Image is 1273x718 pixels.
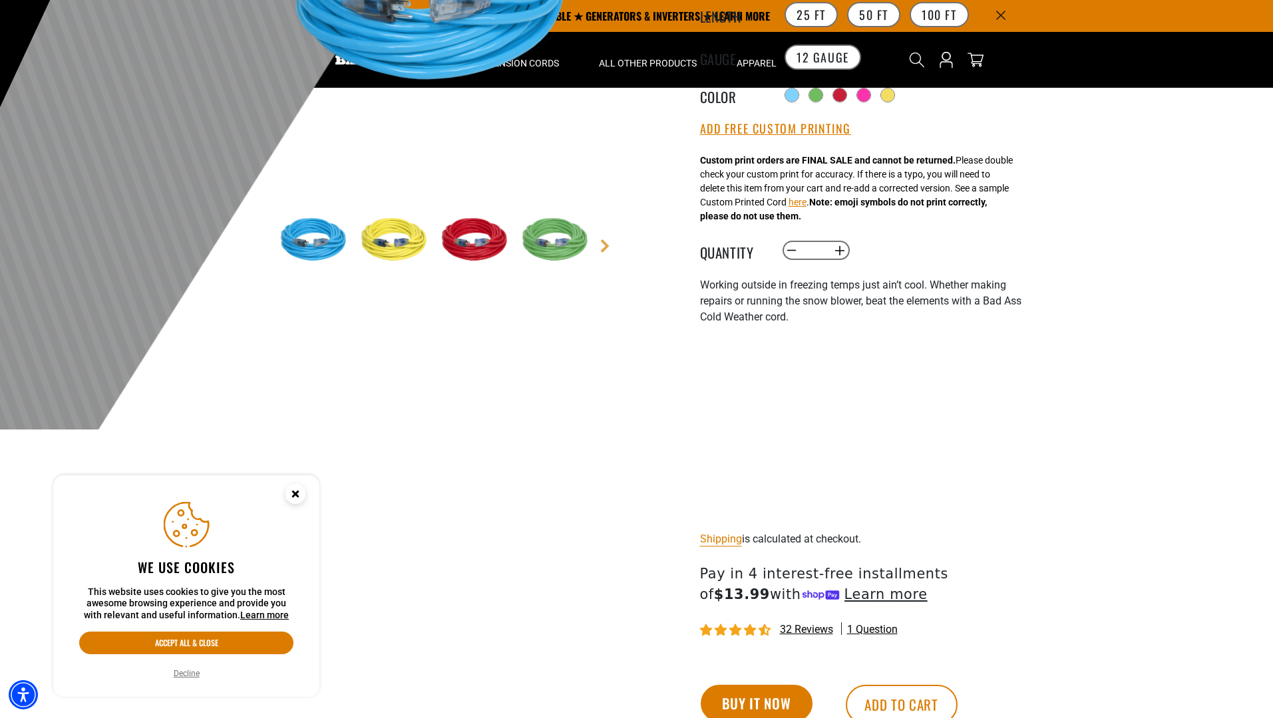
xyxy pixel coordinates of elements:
[700,6,767,23] legend: Length
[700,197,987,221] strong: Note: emoji symbols do not print correctly, please do not use them.
[700,242,767,259] label: Quantity
[438,202,515,279] img: Red
[700,624,773,637] span: 4.62 stars
[700,530,1026,548] div: is calculated at checkout.
[847,622,898,637] span: 1 question
[277,202,354,279] img: Light Blue
[700,279,1021,323] span: Working outside in freezing temps just ain’t cool. Whether making repairs or running the snow blo...
[357,202,435,279] img: Yellow
[785,2,838,27] label: 25 FT
[598,239,612,253] a: Next
[847,2,900,27] label: 50 FT
[789,195,807,209] button: here
[700,154,1013,223] div: Please double check your custom print for accuracy. If there is a typo, you will need to delete t...
[518,202,596,279] img: Green
[700,122,851,136] button: Add Free Custom Printing
[700,533,742,545] a: Shipping
[700,155,956,166] strong: Custom print orders are FINAL SALE and cannot be returned.
[780,623,833,636] span: 32 reviews
[785,45,861,70] label: 12 Gauge
[910,2,969,27] label: 100 FT
[700,49,767,66] legend: Gauge
[700,341,1026,525] iframe: Bad Ass Cold Weather Cord - Dry Ice Test
[700,86,767,104] legend: Color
